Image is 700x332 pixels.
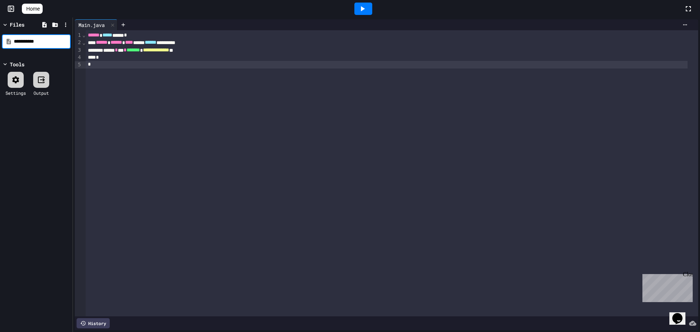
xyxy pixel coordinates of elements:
div: 5 [75,61,82,69]
iframe: chat widget [639,271,693,302]
div: Chat with us now!Close [3,3,50,46]
div: 3 [75,47,82,54]
div: Main.java [75,21,108,29]
div: Files [10,21,24,28]
div: Output [34,90,49,96]
div: 1 [75,32,82,39]
div: 2 [75,39,82,46]
span: Fold line [82,32,86,38]
div: Tools [10,60,24,68]
span: Home [26,5,40,12]
a: Home [22,4,43,14]
div: 4 [75,54,82,61]
div: Settings [5,90,26,96]
iframe: chat widget [669,303,693,325]
span: Fold line [82,40,86,46]
div: Main.java [75,19,117,30]
div: History [77,318,110,328]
